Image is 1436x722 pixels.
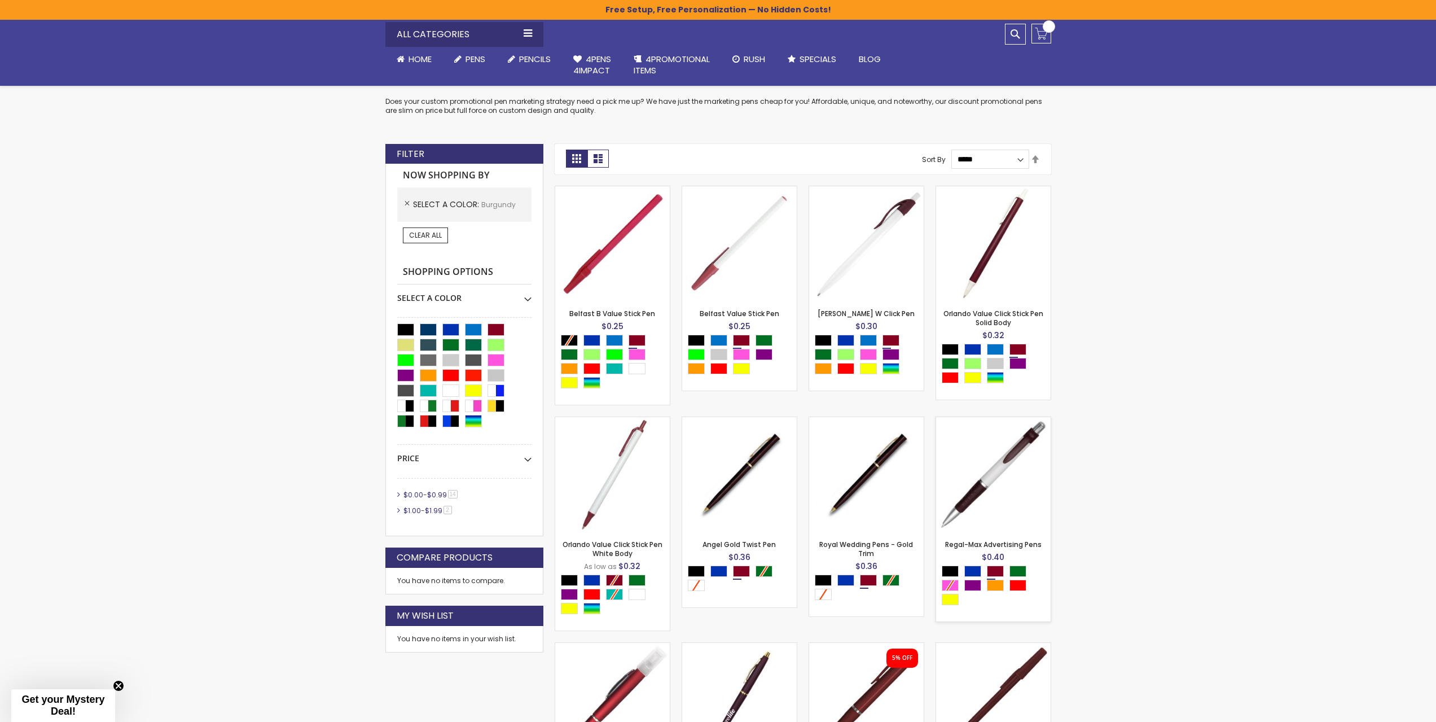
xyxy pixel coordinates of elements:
[401,490,462,500] a: $0.00-$0.9914
[809,186,924,301] img: Preston W Click Pen-Burgundy
[733,363,750,374] div: Yellow
[466,53,485,65] span: Pens
[397,164,532,187] strong: Now Shopping by
[710,335,727,346] div: Blue Light
[629,349,645,360] div: Pink
[561,377,578,388] div: Yellow
[397,610,454,622] strong: My Wish List
[425,506,442,515] span: $1.99
[776,47,847,72] a: Specials
[401,506,456,515] a: $1.00-$1.992
[710,349,727,360] div: Grey Light
[987,580,1004,591] div: Orange
[1009,358,1026,369] div: Purple
[566,150,587,168] strong: Grid
[809,642,924,652] a: Regal S-Burgundy
[583,589,600,600] div: Red
[555,186,670,195] a: Belfast B Value Stick Pen-Burgundy
[809,186,924,195] a: Preston W Click Pen-Burgundy
[403,490,423,500] span: $0.00
[855,561,877,572] span: $0.36
[733,566,750,577] div: Burgundy
[688,335,705,346] div: Black
[700,309,779,318] a: Belfast Value Stick Pen
[583,363,600,374] div: Red
[987,344,1004,355] div: Blue Light
[583,377,600,388] div: Assorted
[688,363,705,374] div: Orange
[629,575,645,586] div: Green
[682,642,797,652] a: Ultra Gold-Red
[385,22,543,47] div: All Categories
[397,260,532,285] strong: Shopping Options
[860,349,877,360] div: Pink
[744,53,765,65] span: Rush
[800,53,836,65] span: Specials
[721,47,776,72] a: Rush
[397,148,424,160] strong: Filter
[403,506,421,515] span: $1.00
[397,445,532,464] div: Price
[837,575,854,586] div: Blue
[815,363,832,374] div: Orange
[860,363,877,374] div: Yellow
[113,680,124,692] button: Close teaser
[922,154,946,164] label: Sort By
[756,349,772,360] div: Purple
[569,309,655,318] a: Belfast B Value Stick Pen
[945,540,1042,549] a: Regal-Max Advertising Pens
[562,47,622,84] a: 4Pens4impact
[11,689,115,722] div: Get your Mystery Deal!Close teaser
[964,344,981,355] div: Blue
[409,53,432,65] span: Home
[561,589,578,600] div: Purple
[1009,580,1026,591] div: Red
[403,227,448,243] a: Clear All
[555,642,670,652] a: Med Safe Spray Antibacterial Stylus Pen-Burgundy
[682,186,797,195] a: Belfast Value Stick Pen-Burgundy
[385,47,443,72] a: Home
[1009,566,1026,577] div: Green
[583,603,600,614] div: Assorted
[728,321,750,332] span: $0.25
[815,349,832,360] div: Green
[819,540,913,558] a: Royal Wedding Pens - Gold Trim
[964,358,981,369] div: Green Light
[385,68,1051,116] div: Does your custom promotional pen marketing strategy need a pick me up? We have just the marketing...
[809,417,924,426] a: Angel Gold-Burgundy
[855,321,877,332] span: $0.30
[987,566,1004,577] div: Burgundy
[818,309,915,318] a: [PERSON_NAME] W Click Pen
[397,552,493,564] strong: Compare Products
[860,335,877,346] div: Blue Light
[427,490,447,500] span: $0.99
[710,566,727,577] div: Blue
[837,349,854,360] div: Green Light
[815,335,924,377] div: Select A Color
[583,335,600,346] div: Blue
[688,566,797,594] div: Select A Color
[397,285,532,304] div: Select A Color
[561,603,578,614] div: Yellow
[964,372,981,383] div: Yellow
[629,363,645,374] div: White
[561,349,578,360] div: Green
[942,344,959,355] div: Black
[815,575,832,586] div: Black
[710,363,727,374] div: Red
[409,230,442,240] span: Clear All
[682,417,797,532] img: Angel Gold-Burgundy
[413,199,481,210] span: Select A Color
[982,330,1004,341] span: $0.32
[942,372,959,383] div: Red
[809,417,924,532] img: Angel Gold-Burgundy
[942,344,1051,386] div: Select A Color
[682,417,797,426] a: Angel Gold-Burgundy
[555,186,670,301] img: Belfast B Value Stick Pen-Burgundy
[982,552,1004,563] span: $0.40
[629,335,645,346] div: Burgundy
[385,568,543,594] div: You have no items to compare.
[688,349,705,360] div: Lime Green
[606,335,623,346] div: Blue Light
[561,363,578,374] div: Orange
